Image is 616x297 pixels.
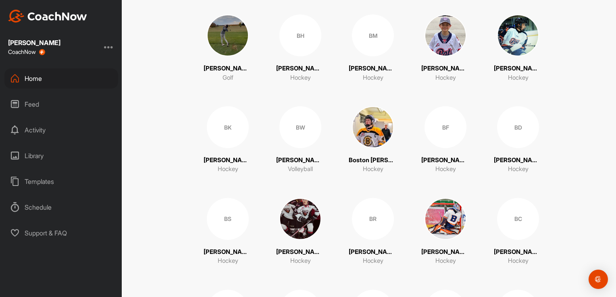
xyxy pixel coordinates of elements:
p: Golf [223,73,233,82]
a: [PERSON_NAME]Golf [204,14,252,82]
img: square_f57349c786d1373d826b505402ebed2c.jpg [279,198,321,240]
a: Boston [PERSON_NAME]Hockey [349,106,397,174]
p: Hockey [290,73,311,82]
p: Hockey [363,256,383,266]
div: Open Intercom Messenger [589,270,608,289]
p: [PERSON_NAME] [421,156,470,165]
a: [PERSON_NAME]Hockey [421,14,470,82]
a: [PERSON_NAME]Hockey [276,198,325,266]
p: Hockey [218,256,238,266]
div: Home [4,68,118,89]
div: BM [352,14,394,56]
p: [PERSON_NAME] [276,248,325,257]
a: BC[PERSON_NAME]Hockey [494,198,542,266]
p: [PERSON_NAME] [204,156,252,165]
div: BC [497,198,539,240]
img: square_d316accb6fcecfeee05be37c658e9657.jpg [425,198,466,240]
p: Hockey [363,165,383,174]
div: BH [279,14,321,56]
a: BW[PERSON_NAME]Volleyball [276,106,325,174]
p: Hockey [218,165,238,174]
div: BK [207,106,249,148]
p: Hockey [508,165,529,174]
a: BM[PERSON_NAME]Hockey [349,14,397,82]
div: Schedule [4,197,118,217]
div: BW [279,106,321,148]
p: Hockey [290,256,311,266]
div: CoachNow [8,49,45,55]
p: [PERSON_NAME] [204,248,252,257]
p: [PERSON_NAME] [276,156,325,165]
img: square_daca15fb8c6f090c48ce011f9aa37519.jpg [207,14,249,56]
p: [PERSON_NAME] [421,248,470,257]
a: BH[PERSON_NAME]Hockey [276,14,325,82]
p: Boston [PERSON_NAME] [349,156,397,165]
div: BS [207,198,249,240]
a: BD[PERSON_NAME]Hockey [494,106,542,174]
img: CoachNow [8,10,87,23]
p: [PERSON_NAME] [494,156,542,165]
p: Hockey [435,165,456,174]
p: Hockey [508,256,529,266]
a: [PERSON_NAME]Hockey [494,14,542,82]
a: BR[PERSON_NAME]Hockey [349,198,397,266]
p: Volleyball [288,165,313,174]
p: [PERSON_NAME] [204,64,252,73]
a: [PERSON_NAME]Hockey [421,198,470,266]
p: Hockey [435,73,456,82]
a: BK[PERSON_NAME]Hockey [204,106,252,174]
p: [PERSON_NAME] [349,64,397,73]
img: square_f9cb43c55505f72b7be1259502d14a85.jpg [425,14,466,56]
img: square_c52d3944eb2c4ee33c7730a772f6fc6c.jpg [497,14,539,56]
div: BD [497,106,539,148]
div: Templates [4,171,118,192]
div: Support & FAQ [4,223,118,243]
a: BS[PERSON_NAME]Hockey [204,198,252,266]
p: [PERSON_NAME] [494,64,542,73]
div: Library [4,146,118,166]
div: Feed [4,94,118,114]
div: BR [352,198,394,240]
div: Activity [4,120,118,140]
div: [PERSON_NAME] [8,39,60,46]
p: Hockey [508,73,529,82]
p: [PERSON_NAME] [276,64,325,73]
a: BF[PERSON_NAME]Hockey [421,106,470,174]
img: square_3736c1c563cefac499b838612edc3208.jpg [352,106,394,148]
div: BF [425,106,466,148]
p: [PERSON_NAME] [349,248,397,257]
p: Hockey [363,73,383,82]
p: [PERSON_NAME] [494,248,542,257]
p: [PERSON_NAME] [421,64,470,73]
p: Hockey [435,256,456,266]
